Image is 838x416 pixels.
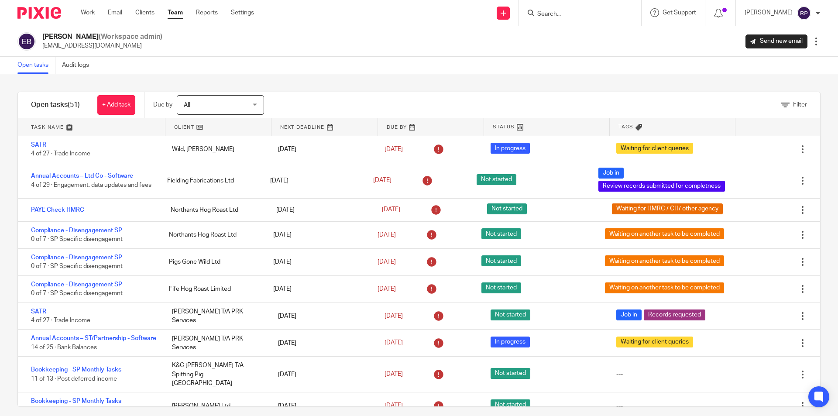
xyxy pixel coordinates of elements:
a: Send new email [745,34,807,48]
span: Status [493,123,515,131]
div: --- [616,370,623,379]
span: [DATE] [385,403,403,409]
div: Pigs Gone Wild Ltd [160,253,264,271]
a: PAYE Check HMRC [31,207,84,213]
img: svg%3E [797,6,811,20]
a: Bookkeeping - SP Monthly Tasks [31,398,121,404]
a: Audit logs [62,57,96,74]
span: Filter [793,102,807,108]
span: Waiting for client queries [616,337,693,347]
div: [DATE] [268,201,373,219]
span: 0 of 7 · SP Specific disengagemnt [31,290,123,296]
span: 11 of 13 · Post deferred income [31,376,117,382]
div: [PERSON_NAME] T/A PRK Services [163,303,269,330]
div: [DATE] [269,366,375,383]
span: [DATE] [382,207,400,213]
a: Email [108,8,122,17]
span: Get Support [663,10,696,16]
span: Waiting on another task to be completed [605,282,724,293]
div: --- [616,402,623,410]
span: 14 of 25 · Bank Balances [31,344,97,351]
div: [DATE] [264,226,369,244]
span: [DATE] [385,340,403,346]
span: Not started [477,174,516,185]
span: Job in [616,309,642,320]
span: 0 of 7 · SP Specific disengagemnt [31,263,123,269]
span: In progress [491,143,530,154]
span: Not started [491,368,530,379]
a: SATR [31,142,46,148]
span: [DATE] [378,232,396,238]
span: Waiting for HMRC / CH/ other agency [612,203,723,214]
span: Tags [618,123,633,131]
div: Fielding Fabrications Ltd [158,172,261,189]
a: Bookkeeping - SP Monthly Tasks [31,367,121,373]
div: [DATE] [269,307,375,325]
div: [DATE] [269,397,375,415]
span: Review records submitted for completness [598,181,725,192]
input: Search [536,10,615,18]
div: K&C [PERSON_NAME] T/A Spitting Pig [GEOGRAPHIC_DATA] [163,357,269,392]
span: Waiting on another task to be completed [605,228,724,239]
h1: Open tasks [31,100,80,110]
div: [PERSON_NAME] T/A PRK Services [163,330,269,357]
span: Not started [481,228,521,239]
div: Northants Hog Roast Ltd [160,226,264,244]
div: [DATE] [269,334,375,352]
div: [DATE] [261,172,364,189]
span: [DATE] [373,178,392,184]
a: Work [81,8,95,17]
p: [EMAIL_ADDRESS][DOMAIN_NAME] [42,41,162,50]
span: Not started [481,255,521,266]
a: + Add task [97,95,135,115]
span: Not started [481,282,521,293]
span: (51) [68,101,80,108]
img: svg%3E [17,32,36,51]
span: [DATE] [385,146,403,152]
span: [DATE] [385,371,403,378]
a: SATR [31,309,46,315]
div: Wild, [PERSON_NAME] [163,141,269,158]
a: Annual Accounts – ST/Partnership - Software [31,335,156,341]
span: Records requested [644,309,705,320]
span: Not started [491,309,530,320]
div: [DATE] [269,141,375,158]
a: Clients [135,8,155,17]
a: Compliance - Disengagement SP [31,254,122,261]
span: [DATE] [378,286,396,292]
span: Not started [491,399,530,410]
span: All [184,102,190,108]
div: [PERSON_NAME] Ltd [163,397,269,415]
a: Annual Accounts – Ltd Co - Software [31,173,133,179]
a: Reports [196,8,218,17]
p: [PERSON_NAME] [745,8,793,17]
a: Team [168,8,183,17]
span: [DATE] [385,313,403,319]
span: Job in [598,168,624,179]
div: [DATE] [264,280,369,298]
div: Fife Hog Roast Limited [160,280,264,298]
div: [DATE] [264,253,369,271]
span: 4 of 27 · Trade Income [31,317,90,323]
h2: [PERSON_NAME] [42,32,162,41]
p: Due by [153,100,172,109]
span: 4 of 29 · Engagement, data updates and fees [31,182,151,188]
a: Open tasks [17,57,55,74]
a: Compliance - Disengagement SP [31,227,122,234]
div: Northants Hog Roast Ltd [162,201,268,219]
span: Waiting for client queries [616,143,693,154]
a: Settings [231,8,254,17]
a: Compliance - Disengagement SP [31,282,122,288]
span: 0 of 7 · SP Specific disengagemnt [31,236,123,242]
span: (Workspace admin) [99,33,162,40]
span: [DATE] [378,259,396,265]
span: Not started [487,203,527,214]
span: 4 of 27 · Trade Income [31,151,90,157]
span: In progress [491,337,530,347]
img: Pixie [17,7,61,19]
span: Waiting on another task to be completed [605,255,724,266]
